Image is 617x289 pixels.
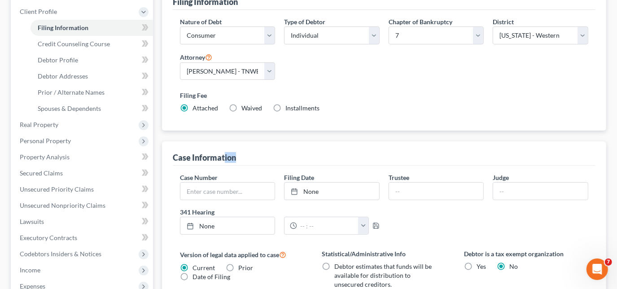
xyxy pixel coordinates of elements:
label: Statistical/Administrative Info [322,249,446,258]
img: Profile image for James [113,14,131,32]
div: Statement of Financial Affairs - Payments Made in the Last 90 days [13,170,166,196]
div: Send us a message [18,113,150,123]
div: Case Information [173,152,236,163]
p: Hi there! [18,64,162,79]
p: How can we help? [18,79,162,94]
label: Chapter of Bankruptcy [389,17,452,26]
span: Spouses & Dependents [38,105,101,112]
span: Property Analysis [20,153,70,161]
span: Credit Counseling Course [38,40,110,48]
a: Secured Claims [13,165,153,181]
span: Prior / Alternate Names [38,88,105,96]
a: None [284,183,379,200]
label: Filing Fee [180,91,588,100]
a: Unsecured Nonpriority Claims [13,197,153,214]
div: Statement of Financial Affairs - Payments Made in the Last 90 days [18,173,150,192]
a: Filing Information [31,20,153,36]
a: Property Analysis [13,149,153,165]
div: Send us a messageWe typically reply in a few hours [9,105,171,140]
label: 341 Hearing [175,207,384,217]
input: -- [493,183,588,200]
label: Filing Date [284,173,314,182]
label: Nature of Debt [180,17,222,26]
div: Attorney's Disclosure of Compensation [13,196,166,212]
a: Executory Contracts [13,230,153,246]
button: Help [120,206,179,242]
a: Spouses & Dependents [31,101,153,117]
span: No [509,263,518,270]
span: Home [20,229,40,235]
a: Unsecured Priority Claims [13,181,153,197]
img: Profile image for Emma [96,14,114,32]
input: Enter case number... [180,183,275,200]
div: We typically reply in a few hours [18,123,150,132]
label: Attorney [180,52,212,62]
label: District [493,17,514,26]
button: Messages [60,206,119,242]
span: Real Property [20,121,58,128]
img: logo [18,19,78,29]
label: Judge [493,173,509,182]
a: Debtor Profile [31,52,153,68]
label: Trustee [389,173,409,182]
input: -- : -- [297,217,358,234]
span: Unsecured Nonpriority Claims [20,201,105,209]
span: Executory Contracts [20,234,77,241]
button: Search for help [13,148,166,166]
span: Yes [477,263,486,270]
span: Current [193,264,215,271]
div: Attorney's Disclosure of Compensation [18,199,150,209]
div: Close [154,14,171,31]
span: Debtor Profile [38,56,78,64]
span: Search for help [18,153,73,162]
span: Messages [74,229,105,235]
label: Debtor is a tax exempt organization [464,249,588,258]
a: None [180,217,275,234]
span: Prior [238,264,253,271]
span: Debtor Addresses [38,72,88,80]
span: Filing Information [38,24,88,31]
span: Attached [193,104,218,112]
span: Installments [285,104,319,112]
span: Lawsuits [20,218,44,225]
span: Codebtors Insiders & Notices [20,250,101,258]
span: Debtor estimates that funds will be available for distribution to unsecured creditors. [334,263,432,288]
input: -- [389,183,484,200]
a: Lawsuits [13,214,153,230]
a: Credit Counseling Course [31,36,153,52]
label: Version of legal data applied to case [180,249,304,260]
label: Case Number [180,173,218,182]
span: Secured Claims [20,169,63,177]
span: Personal Property [20,137,71,144]
span: Date of Filing [193,273,230,280]
iframe: Intercom live chat [586,258,608,280]
span: Client Profile [20,8,57,15]
span: 7 [605,258,612,266]
label: Type of Debtor [284,17,325,26]
span: Unsecured Priority Claims [20,185,94,193]
a: Debtor Addresses [31,68,153,84]
span: Help [142,229,157,235]
img: Profile image for Lindsey [130,14,148,32]
span: Income [20,266,40,274]
span: Waived [241,104,262,112]
a: Prior / Alternate Names [31,84,153,101]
